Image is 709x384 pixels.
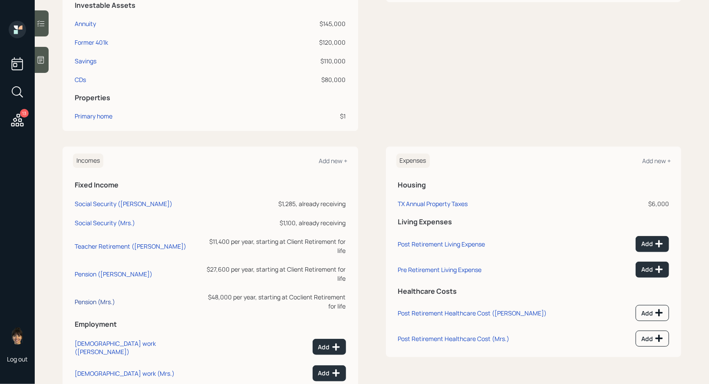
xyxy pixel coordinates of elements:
[75,56,96,66] div: Savings
[619,199,669,208] div: $6,000
[234,75,346,84] div: $80,000
[75,181,346,189] h5: Fixed Income
[75,320,346,328] h5: Employment
[75,369,175,377] div: [DEMOGRAPHIC_DATA] work (Mrs.)
[73,154,103,168] h6: Incomes
[75,270,152,278] div: Pension ([PERSON_NAME])
[75,75,86,84] div: CDs
[75,242,186,250] div: Teacher Retirement ([PERSON_NAME])
[398,200,468,208] div: TX Annual Property Taxes
[318,369,340,377] div: Add
[234,112,346,121] div: $1
[641,309,663,317] div: Add
[234,19,346,28] div: $145,000
[398,309,547,317] div: Post Retirement Healthcare Cost ([PERSON_NAME])
[636,262,669,278] button: Add
[75,219,135,227] div: Social Security (Mrs.)
[313,365,346,381] button: Add
[398,181,669,189] h5: Housing
[398,218,669,226] h5: Living Expenses
[636,305,669,321] button: Add
[206,292,346,311] div: $48,000 per year, starting at Coclient Retirement for life
[75,1,346,10] h5: Investable Assets
[636,331,669,347] button: Add
[75,298,115,306] div: Pension (Mrs.)
[75,38,108,47] div: Former 401k
[396,154,430,168] h6: Expenses
[9,327,26,345] img: treva-nostdahl-headshot.png
[75,94,346,102] h5: Properties
[20,109,29,118] div: 13
[206,199,346,208] div: $1,285, already receiving
[641,265,663,274] div: Add
[206,265,346,283] div: $27,600 per year, starting at Client Retirement for life
[398,335,510,343] div: Post Retirement Healthcare Cost (Mrs.)
[398,287,669,295] h5: Healthcare Costs
[75,19,96,28] div: Annuity
[641,334,663,343] div: Add
[398,266,482,274] div: Pre Retirement Living Expense
[75,112,112,121] div: Primary home
[75,200,172,208] div: Social Security ([PERSON_NAME])
[398,240,485,248] div: Post Retirement Living Expense
[75,339,202,356] div: [DEMOGRAPHIC_DATA] work ([PERSON_NAME])
[313,339,346,355] button: Add
[7,355,28,363] div: Log out
[641,240,663,248] div: Add
[206,237,346,255] div: $11,400 per year, starting at Client Retirement for life
[319,157,348,165] div: Add new +
[318,343,340,351] div: Add
[234,56,346,66] div: $110,000
[234,38,346,47] div: $120,000
[642,157,671,165] div: Add new +
[206,218,346,227] div: $1,100, already receiving
[636,236,669,252] button: Add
